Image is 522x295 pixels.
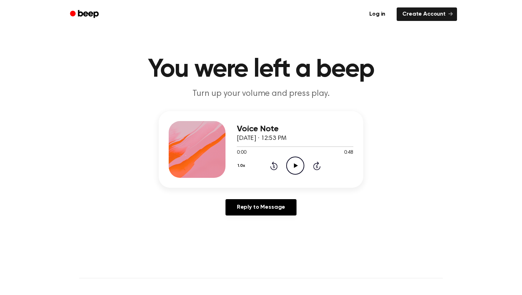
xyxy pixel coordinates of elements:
span: 0:00 [237,149,246,157]
a: Beep [65,7,105,21]
span: 0:48 [344,149,353,157]
h1: You were left a beep [79,57,443,82]
button: 1.0x [237,160,248,172]
a: Create Account [397,7,457,21]
h3: Voice Note [237,124,353,134]
p: Turn up your volume and press play. [125,88,397,100]
a: Reply to Message [225,199,297,215]
span: [DATE] · 12:53 PM [237,135,287,142]
a: Log in [362,6,392,22]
